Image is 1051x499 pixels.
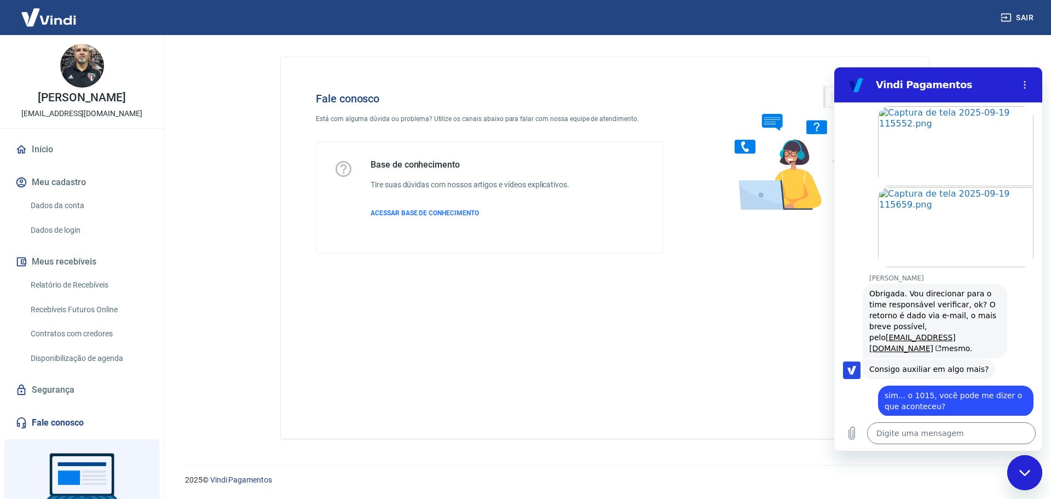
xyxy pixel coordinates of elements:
h6: Tire suas dúvidas com nossos artigos e vídeos explicativos. [371,179,569,191]
button: Meus recebíveis [13,250,151,274]
button: Sair [998,8,1038,28]
img: Vindi [13,1,84,34]
a: Dados da conta [26,194,151,217]
p: Está com alguma dúvida ou problema? Utilize os canais abaixo para falar com nossa equipe de atend... [316,114,663,124]
a: ACESSAR BASE DE CONHECIMENTO [371,208,569,218]
p: [EMAIL_ADDRESS][DOMAIN_NAME] [21,108,142,119]
a: Segurança [13,378,151,402]
a: Vindi Pagamentos [210,475,272,484]
a: Fale conosco [13,411,151,435]
iframe: Janela de mensagens [834,67,1042,451]
a: Contratos com credores [26,323,151,345]
button: Meu cadastro [13,170,151,194]
span: ACESSAR BASE DE CONHECIMENTO [371,209,479,217]
a: Início [13,137,151,162]
h4: Fale conosco [316,92,663,105]
a: Disponibilização de agenda [26,347,151,370]
h5: Base de conhecimento [371,159,569,170]
a: Dados de login [26,219,151,242]
img: Fale conosco [713,74,879,221]
a: Recebíveis Futuros Online [26,299,151,321]
p: 2025 © [185,474,1025,486]
a: Relatório de Recebíveis [26,274,151,296]
iframe: Botão para abrir a janela de mensagens, conversa em andamento [1007,455,1042,490]
img: c437490f-507d-4fdc-922b-599387a08bad.jpeg [60,44,104,88]
p: [PERSON_NAME] [38,92,125,104]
